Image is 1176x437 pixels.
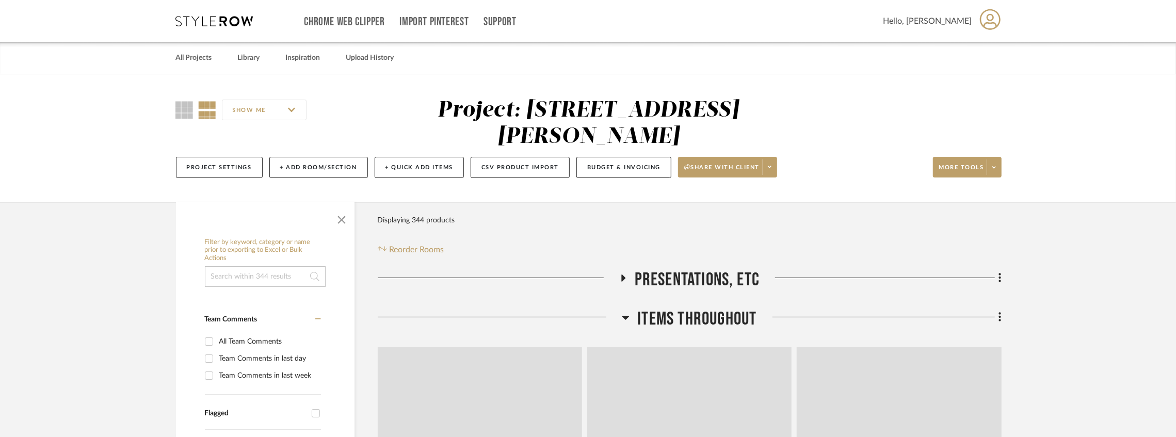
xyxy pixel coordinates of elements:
[678,157,777,177] button: Share with client
[219,367,318,384] div: Team Comments in last week
[933,157,1002,177] button: More tools
[219,333,318,350] div: All Team Comments
[346,51,394,65] a: Upload History
[331,207,352,228] button: Close
[219,350,318,367] div: Team Comments in last day
[471,157,570,178] button: CSV Product Import
[205,238,326,263] h6: Filter by keyword, category or name prior to exporting to Excel or Bulk Actions
[304,18,385,26] a: Chrome Web Clipper
[205,409,307,418] div: Flagged
[375,157,464,178] button: + Quick Add Items
[883,15,972,27] span: Hello, [PERSON_NAME]
[635,269,760,291] span: Presentations, ETC
[205,266,326,287] input: Search within 344 results
[684,164,760,179] span: Share with client
[637,308,756,330] span: Items Throughout
[484,18,516,26] a: Support
[269,157,368,178] button: + Add Room/Section
[576,157,671,178] button: Budget & Invoicing
[286,51,320,65] a: Inspiration
[205,316,257,323] span: Team Comments
[399,18,469,26] a: Import Pinterest
[438,100,739,148] div: Project: [STREET_ADDRESS][PERSON_NAME]
[176,51,212,65] a: All Projects
[238,51,260,65] a: Library
[378,210,455,231] div: Displaying 344 products
[389,244,444,256] span: Reorder Rooms
[939,164,984,179] span: More tools
[176,157,263,178] button: Project Settings
[378,244,444,256] button: Reorder Rooms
